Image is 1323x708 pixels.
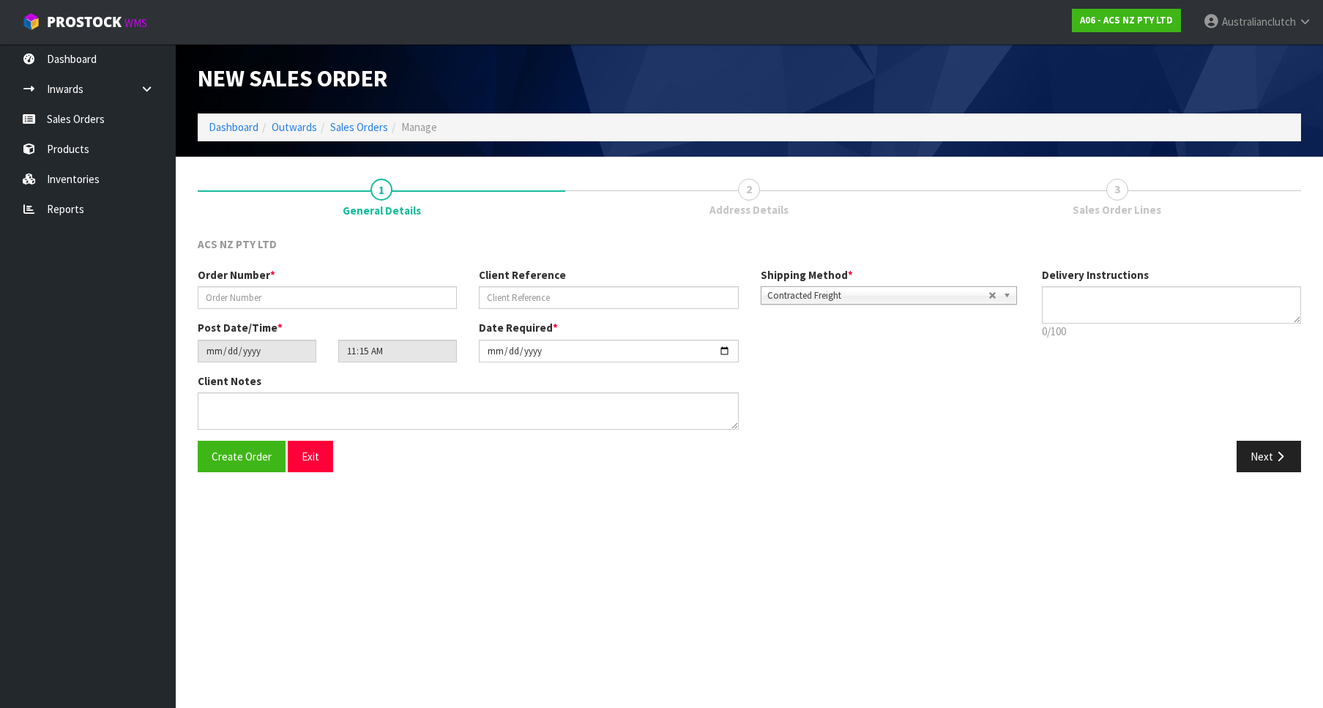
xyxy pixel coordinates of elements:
[198,441,286,472] button: Create Order
[288,441,333,472] button: Exit
[198,226,1301,483] span: General Details
[47,12,122,31] span: ProStock
[198,64,387,93] span: New Sales Order
[738,179,760,201] span: 2
[479,286,738,309] input: Client Reference
[124,16,147,30] small: WMS
[198,286,457,309] input: Order Number
[209,120,258,134] a: Dashboard
[479,320,558,335] label: Date Required
[1073,202,1161,217] span: Sales Order Lines
[761,267,853,283] label: Shipping Method
[212,450,272,463] span: Create Order
[1106,179,1128,201] span: 3
[198,320,283,335] label: Post Date/Time
[1042,267,1149,283] label: Delivery Instructions
[1080,14,1173,26] strong: A06 - ACS NZ PTY LTD
[198,237,277,251] span: ACS NZ PTY LTD
[1237,441,1301,472] button: Next
[198,267,275,283] label: Order Number
[22,12,40,31] img: cube-alt.png
[479,267,566,283] label: Client Reference
[1222,15,1296,29] span: Australianclutch
[1042,324,1301,339] p: 0/100
[370,179,392,201] span: 1
[330,120,388,134] a: Sales Orders
[198,373,261,389] label: Client Notes
[709,202,789,217] span: Address Details
[401,120,437,134] span: Manage
[767,287,988,305] span: Contracted Freight
[343,203,421,218] span: General Details
[272,120,317,134] a: Outwards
